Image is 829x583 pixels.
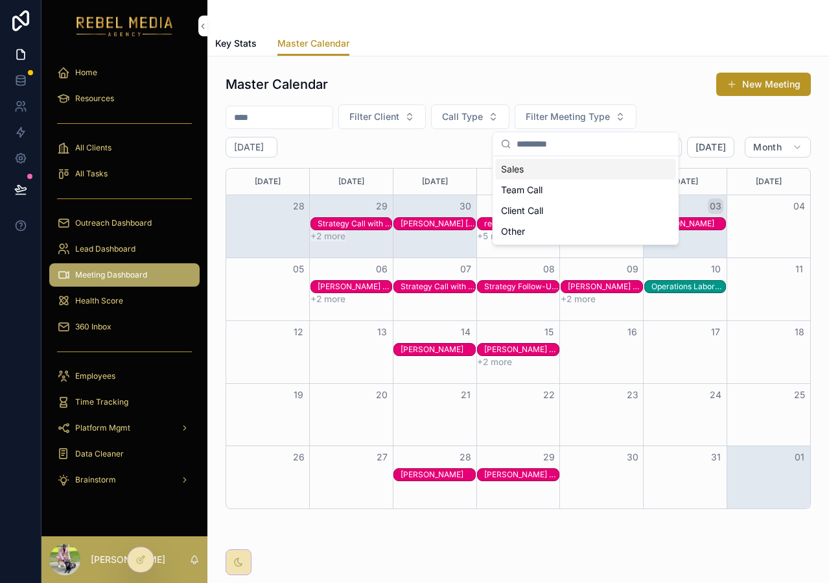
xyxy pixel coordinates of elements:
[401,469,475,481] div: Jessica Brown
[496,200,676,221] div: Client Call
[310,231,345,241] button: +2 more
[49,211,200,235] a: Outreach Dashboard
[651,219,726,229] div: [PERSON_NAME]
[215,32,257,58] a: Key Stats
[458,324,473,340] button: 14
[75,449,124,459] span: Data Cleaner
[49,136,200,160] a: All Clients
[484,281,559,292] div: Strategy Follow-Up Call
[401,344,475,355] div: Jessica Brown
[318,281,392,292] div: Charles M Jones Free IP Strategy Call
[695,141,726,153] span: [DATE]
[625,324,640,340] button: 16
[729,169,808,195] div: [DATE]
[401,218,475,230] div: Tristan McAllister Thaddeus/Leland Healthcare Advisors
[75,397,128,407] span: Time Tracking
[458,261,473,277] button: 07
[484,219,559,229] div: reccf2mg103frr
[49,390,200,414] a: Time Tracking
[541,261,557,277] button: 08
[568,281,642,292] div: Margo Andros Strategy Call
[708,261,723,277] button: 10
[49,237,200,261] a: Lead Dashboard
[651,281,726,292] div: Operations Laboratory Launch Call
[291,198,307,214] button: 28
[234,141,264,154] h2: [DATE]
[401,470,475,480] div: [PERSON_NAME]
[49,289,200,313] a: Health Score
[496,159,676,180] div: Sales
[291,261,307,277] button: 05
[716,73,811,96] button: New Meeting
[49,468,200,492] a: Brainstorm
[374,449,390,465] button: 27
[477,231,512,241] button: +5 more
[515,104,636,129] button: Select Button
[561,294,596,304] button: +2 more
[479,169,558,195] div: [DATE]
[75,67,97,78] span: Home
[651,218,726,230] div: Kevin Bruzan
[484,469,559,481] div: Stephanie Shivar Free IP Strategy Call
[338,104,426,129] button: Select Button
[75,218,152,228] span: Outreach Dashboard
[625,261,640,277] button: 09
[310,294,345,304] button: +2 more
[753,141,782,153] span: Month
[75,169,108,179] span: All Tasks
[745,137,811,158] button: Month
[625,387,640,403] button: 23
[75,143,111,153] span: All Clients
[374,198,390,214] button: 29
[458,198,473,214] button: 30
[75,244,135,254] span: Lead Dashboard
[442,110,483,123] span: Call Type
[41,52,207,508] div: scrollable content
[791,324,807,340] button: 18
[477,357,512,367] button: +2 more
[49,61,200,84] a: Home
[541,324,557,340] button: 15
[526,110,610,123] span: Filter Meeting Type
[687,137,734,158] button: [DATE]
[493,156,679,244] div: Suggestions
[374,387,390,403] button: 20
[791,387,807,403] button: 25
[431,104,509,129] button: Select Button
[291,449,307,465] button: 26
[49,87,200,110] a: Resources
[49,442,200,466] a: Data Cleaner
[374,261,390,277] button: 06
[91,553,165,566] p: [PERSON_NAME]
[496,180,676,200] div: Team Call
[349,110,399,123] span: Filter Client
[708,387,723,403] button: 24
[401,344,475,355] div: [PERSON_NAME]
[318,218,392,230] div: Strategy Call with Charles Jones
[291,387,307,403] button: 19
[226,75,328,93] h1: Master Calendar
[312,169,391,195] div: [DATE]
[395,169,474,195] div: [DATE]
[401,219,475,229] div: [PERSON_NAME] [PERSON_NAME]/[PERSON_NAME] Healthcare Advisors
[76,16,173,36] img: App logo
[484,344,559,355] div: [PERSON_NAME] 360 OS Strategy Call
[226,168,811,509] div: Month View
[75,423,130,433] span: Platform Mgmt
[484,344,559,355] div: Nicole F. Smith 360 OS Strategy Call
[318,219,392,229] div: Strategy Call with [PERSON_NAME]
[75,371,115,381] span: Employees
[484,470,559,480] div: [PERSON_NAME] Free IP Strategy Call
[75,296,123,306] span: Health Score
[791,449,807,465] button: 01
[75,93,114,104] span: Resources
[484,218,559,230] div: reccf2mg103frr
[228,169,307,195] div: [DATE]
[541,387,557,403] button: 22
[541,449,557,465] button: 29
[277,32,349,56] a: Master Calendar
[708,449,723,465] button: 31
[75,270,147,280] span: Meeting Dashboard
